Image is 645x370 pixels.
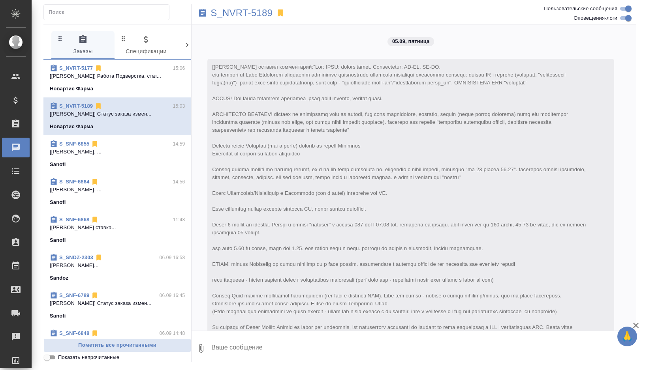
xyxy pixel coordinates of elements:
span: Пользовательские сообщения [544,5,617,13]
div: S_SNF-684806.09 14:48[[PERSON_NAME]] Работа "Корректур...Sanofi [43,325,191,363]
p: Sanofi [50,161,66,168]
p: Sanofi [50,312,66,320]
a: S_SNF-6864 [59,179,89,185]
p: [[PERSON_NAME]... [50,262,185,269]
svg: Отписаться [91,292,99,299]
svg: Отписаться [95,254,103,262]
span: Оповещения-логи [574,14,617,22]
p: [[PERSON_NAME]] Статус заказа измен... [50,299,185,307]
div: S_SNF-685514:59[[PERSON_NAME]. ...Sanofi [43,135,191,173]
svg: Отписаться [91,140,99,148]
p: [[PERSON_NAME]. ... [50,148,185,156]
svg: Отписаться [94,102,102,110]
p: 06.09 16:45 [160,292,185,299]
p: 05.09, пятница [392,37,430,45]
p: Sanofi [50,198,66,206]
p: 14:59 [173,140,185,148]
a: S_SNF-6848 [59,330,89,336]
svg: Зажми и перетащи, чтобы поменять порядок вкладок [56,35,64,42]
p: [[PERSON_NAME]. ... [50,186,185,194]
a: S_SNF-6789 [59,292,89,298]
div: S_SNF-686414:56[[PERSON_NAME]. ...Sanofi [43,173,191,211]
p: Новартис Фарма [50,85,93,93]
a: S_NVRT-5177 [59,65,93,71]
svg: Отписаться [91,329,99,337]
span: Пометить все прочитанными [48,341,187,350]
span: Заказы [56,35,110,56]
svg: Зажми и перетащи, чтобы поменять порядок вкладок [183,35,190,42]
p: Sanofi [50,236,66,244]
span: Показать непрочитанные [58,353,119,361]
p: 14:56 [173,178,185,186]
p: [[PERSON_NAME]] Работа Подверстка. стат... [50,72,185,80]
span: Клиенты [182,35,236,56]
div: S_SNF-686811:43[[PERSON_NAME] ставка...Sanofi [43,211,191,249]
a: S_SNF-6868 [59,217,89,222]
a: S_SNDZ-2303 [59,254,93,260]
a: S_SNF-6855 [59,141,89,147]
span: 🙏 [621,328,634,345]
button: Пометить все прочитанными [43,338,191,352]
div: S_NVRT-517715:06[[PERSON_NAME]] Работа Подверстка. стат...Новартис Фарма [43,60,191,97]
div: S_SNDZ-230306.09 16:58[[PERSON_NAME]...Sandoz [43,249,191,287]
p: [[PERSON_NAME] ставка... [50,224,185,232]
span: Спецификации [119,35,173,56]
input: Поиск [49,7,169,18]
button: 🙏 [617,327,637,346]
p: 06.09 14:48 [160,329,185,337]
div: S_SNF-678906.09 16:45[[PERSON_NAME]] Статус заказа измен...Sanofi [43,287,191,325]
p: 11:43 [173,216,185,224]
p: [[PERSON_NAME]] Работа "Корректур... [50,337,185,345]
p: [[PERSON_NAME]] Статус заказа измен... [50,110,185,118]
p: 15:03 [173,102,185,110]
p: 06.09 16:58 [160,254,185,262]
p: Sandoz [50,274,68,282]
svg: Отписаться [91,178,99,186]
svg: Отписаться [91,216,99,224]
a: S_NVRT-5189 [59,103,93,109]
p: 15:06 [173,64,185,72]
svg: Отписаться [94,64,102,72]
p: Новартис Фарма [50,123,93,131]
a: S_NVRT-5189 [211,9,273,17]
div: S_NVRT-518915:03[[PERSON_NAME]] Статус заказа измен...Новартис Фарма [43,97,191,135]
